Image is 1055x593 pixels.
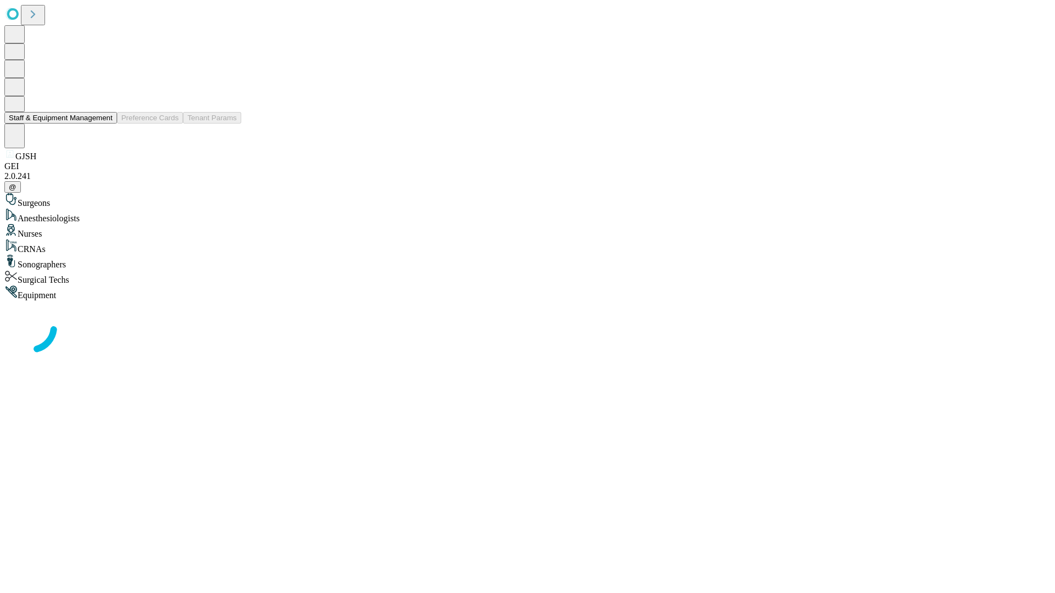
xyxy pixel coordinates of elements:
[4,112,117,124] button: Staff & Equipment Management
[183,112,241,124] button: Tenant Params
[4,285,1051,300] div: Equipment
[117,112,183,124] button: Preference Cards
[4,171,1051,181] div: 2.0.241
[4,181,21,193] button: @
[4,161,1051,171] div: GEI
[4,254,1051,270] div: Sonographers
[4,193,1051,208] div: Surgeons
[4,270,1051,285] div: Surgical Techs
[4,223,1051,239] div: Nurses
[4,239,1051,254] div: CRNAs
[4,208,1051,223] div: Anesthesiologists
[9,183,16,191] span: @
[15,152,36,161] span: GJSH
